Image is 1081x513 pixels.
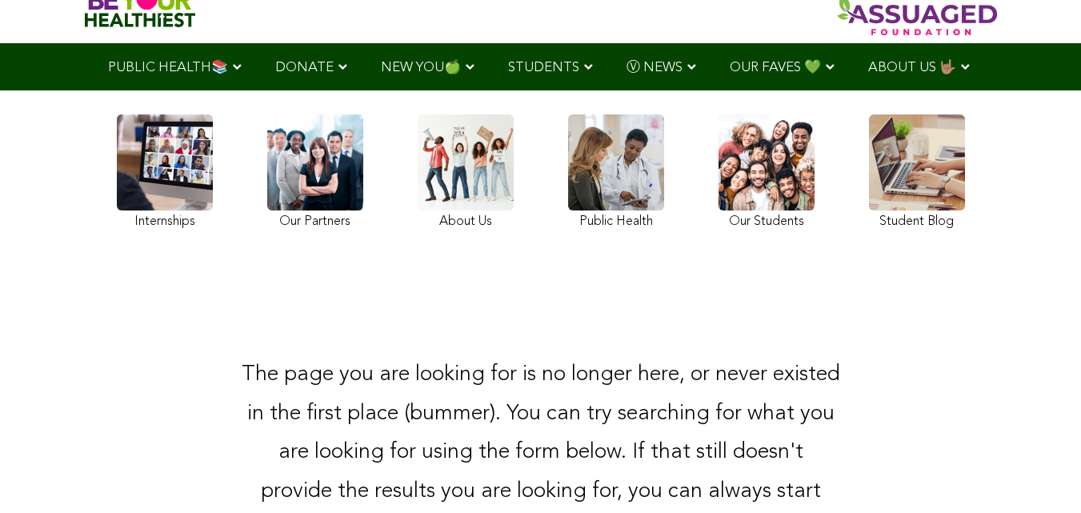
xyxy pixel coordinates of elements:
[1001,436,1081,513] iframe: Chat Widget
[627,61,683,74] span: Ⓥ NEWS
[868,61,956,74] span: ABOUT US 🤟🏽
[108,61,228,74] span: PUBLIC HEALTH📚
[85,43,997,90] div: Navigation Menu
[730,61,821,74] span: OUR FAVES 💚
[508,61,579,74] span: STUDENTS
[381,61,461,74] span: NEW YOU🍏
[275,61,334,74] span: DONATE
